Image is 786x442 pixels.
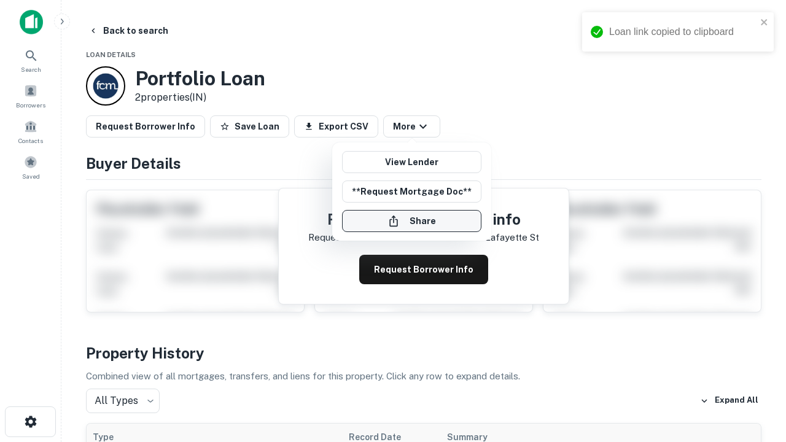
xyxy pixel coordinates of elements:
button: **Request Mortgage Doc** [342,180,481,203]
iframe: Chat Widget [725,344,786,403]
button: Share [342,210,481,232]
a: View Lender [342,151,481,173]
div: Loan link copied to clipboard [609,25,757,39]
button: close [760,17,769,29]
